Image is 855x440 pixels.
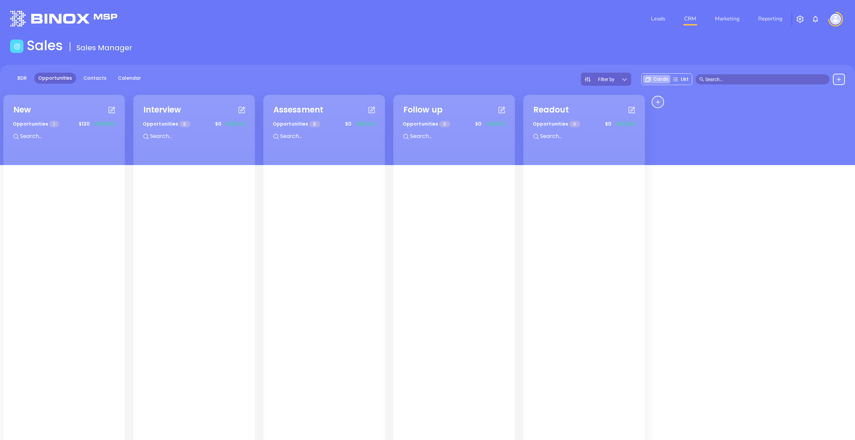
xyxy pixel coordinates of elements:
span: $ 0 [343,119,353,129]
div: New [13,104,31,116]
span: $ 0 [473,119,483,129]
p: Opportunities [533,118,580,130]
span: Sales Manager [76,43,132,53]
div: Follow upOpportunities 0$0+$0(0%) [398,100,510,149]
p: Opportunities [13,118,59,130]
div: Interview [143,104,181,116]
span: +$0 (0%) [615,121,636,128]
span: List [681,76,688,83]
span: +$0 (0%) [225,121,246,128]
p: Opportunities [403,118,450,130]
img: logo [10,11,117,26]
span: +$0 (0%) [485,121,506,128]
span: $ 0 [603,119,613,129]
span: 0 [569,121,580,127]
span: 1 [49,121,59,127]
p: Opportunities [273,118,320,130]
a: Calendar [114,73,145,84]
span: 0 [439,121,450,127]
span: Cards [653,76,668,83]
span: $ 120 [77,119,91,129]
input: Search... [19,132,120,141]
h1: Sales [27,38,63,54]
img: iconSetting [796,15,804,23]
input: Search... [539,132,640,141]
div: AssessmentOpportunities 0$0+$0(0%) [268,100,380,149]
span: search [699,77,704,82]
span: +$0 (0%) [355,121,376,128]
a: Contacts [79,73,111,84]
div: Readout [533,104,569,116]
a: Opportunities [34,73,76,84]
input: Search... [149,132,250,141]
img: user [830,14,841,24]
p: Opportunities [143,118,190,130]
a: Leads [648,12,668,25]
div: InterviewOpportunities 0$0+$0(0%) [138,100,250,149]
span: $ 0 [213,119,223,129]
input: Search... [279,132,380,141]
a: Reporting [755,12,785,25]
a: Marketing [712,12,742,25]
span: 0 [179,121,190,127]
img: iconNotification [811,15,819,23]
input: Search… [705,76,826,83]
div: ReadoutOpportunities 0$0+$0(0%) [528,100,640,149]
a: CRM [681,12,699,25]
div: Follow up [403,104,443,116]
span: 0 [309,121,320,127]
span: Filter by [598,77,614,82]
span: +$10 (8%) [93,121,116,128]
div: NewOpportunities 1$120+$10(8%) [8,100,120,149]
div: Assessment [273,104,323,116]
a: BDR [13,73,31,84]
input: Search... [409,132,510,141]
